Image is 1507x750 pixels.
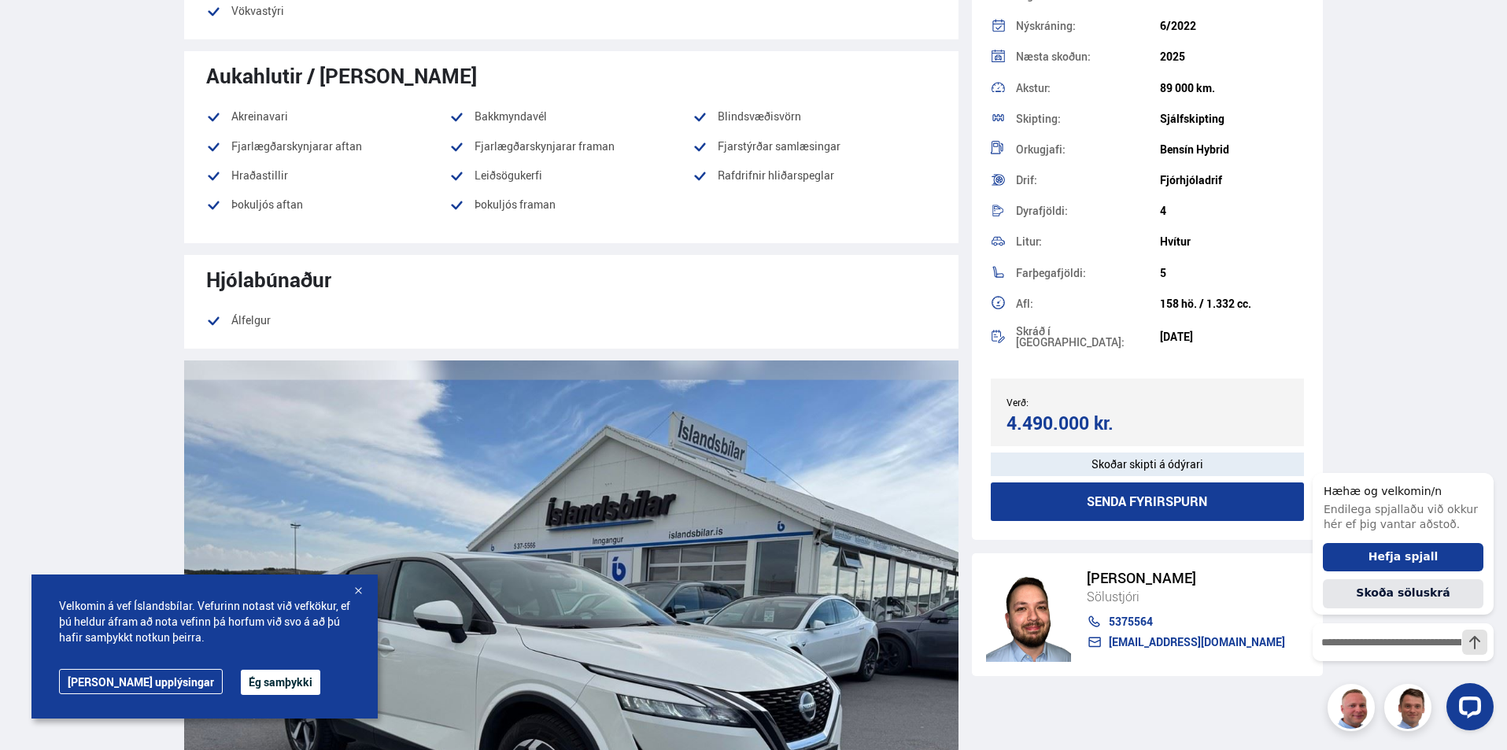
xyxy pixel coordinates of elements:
[449,107,693,126] li: Bakkmyndavél
[1160,235,1304,248] div: Hvítur
[693,166,936,185] li: Rafdrifnir hliðarspeglar
[1087,570,1285,586] div: [PERSON_NAME]
[1160,20,1304,32] div: 6/2022
[1160,113,1304,125] div: Sjálfskipting
[1160,331,1304,343] div: [DATE]
[693,107,936,126] li: Blindsvæðisvörn
[206,64,936,87] div: Aukahlutir / [PERSON_NAME]
[206,107,449,126] li: Akreinavari
[206,166,449,185] li: Hraðastillir
[449,137,693,156] li: Fjarlægðarskynjarar framan
[1016,205,1160,216] div: Dyrafjöldi:
[1016,326,1160,348] div: Skráð í [GEOGRAPHIC_DATA]:
[449,166,693,185] li: Leiðsögukerfi
[1016,83,1160,94] div: Akstur:
[1007,412,1143,434] div: 4.490.000 kr.
[206,137,449,156] li: Fjarlægðarskynjarar aftan
[693,137,936,156] li: Fjarstýrðar samlæsingar
[206,311,449,330] li: Álfelgur
[1160,82,1304,94] div: 89 000 km.
[1087,636,1285,648] a: [EMAIL_ADDRESS][DOMAIN_NAME]
[1087,586,1285,607] div: Sölustjóri
[1016,298,1160,309] div: Afl:
[1160,205,1304,217] div: 4
[241,670,320,695] button: Ég samþykki
[1016,268,1160,279] div: Farþegafjöldi:
[1160,267,1304,279] div: 5
[1087,615,1285,628] a: 5375564
[449,195,693,224] li: Þokuljós framan
[1016,236,1160,247] div: Litur:
[206,195,449,214] li: Þokuljós aftan
[1016,144,1160,155] div: Orkugjafi:
[59,598,350,645] span: Velkomin á vef Íslandsbílar. Vefurinn notast við vefkökur, ef þú heldur áfram að nota vefinn þá h...
[1160,143,1304,156] div: Bensín Hybrid
[991,453,1305,476] div: Skoðar skipti á ódýrari
[991,482,1305,521] button: Senda fyrirspurn
[1160,50,1304,63] div: 2025
[1016,51,1160,62] div: Næsta skoðun:
[206,2,449,20] li: Vökvastýri
[1016,20,1160,31] div: Nýskráning:
[59,669,223,694] a: [PERSON_NAME] upplýsingar
[1016,175,1160,186] div: Drif:
[1160,174,1304,187] div: Fjórhjóladrif
[1016,113,1160,124] div: Skipting:
[1160,297,1304,310] div: 158 hö. / 1.332 cc.
[1300,444,1500,743] iframe: LiveChat chat widget
[1007,397,1147,408] div: Verð:
[206,268,936,291] div: Hjólabúnaður
[986,567,1071,662] img: nhp88E3Fdnt1Opn2.png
